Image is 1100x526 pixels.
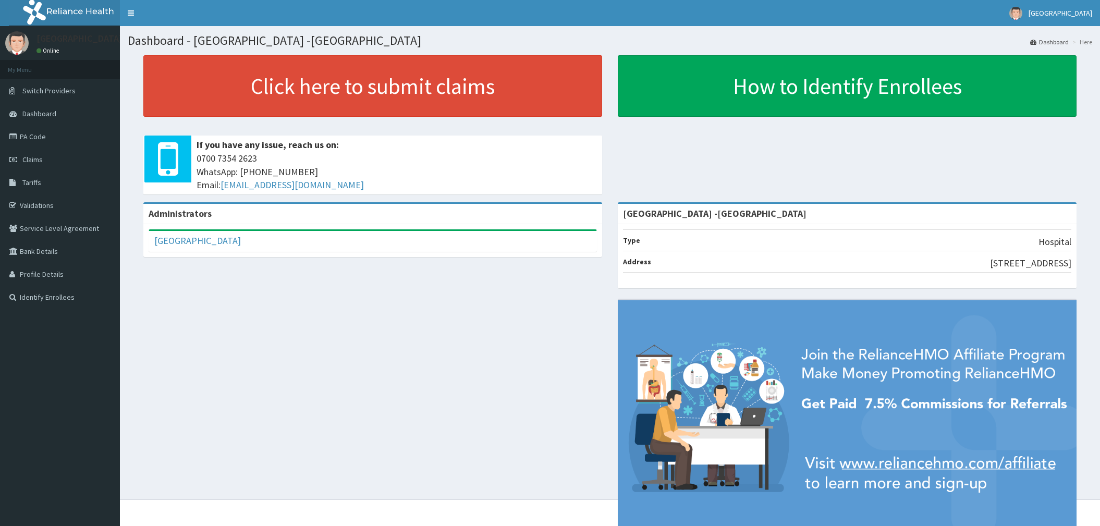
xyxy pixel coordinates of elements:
span: [GEOGRAPHIC_DATA] [1029,8,1092,18]
li: Here [1070,38,1092,46]
a: [EMAIL_ADDRESS][DOMAIN_NAME] [221,179,364,191]
p: [GEOGRAPHIC_DATA] [36,34,123,43]
a: [GEOGRAPHIC_DATA] [154,235,241,247]
a: Dashboard [1030,38,1069,46]
b: Type [623,236,640,245]
a: Click here to submit claims [143,55,602,117]
b: If you have any issue, reach us on: [197,139,339,151]
span: 0700 7354 2623 WhatsApp: [PHONE_NUMBER] Email: [197,152,597,192]
span: Dashboard [22,109,56,118]
p: Hospital [1038,235,1071,249]
img: User Image [1009,7,1022,20]
p: [STREET_ADDRESS] [990,256,1071,270]
span: Switch Providers [22,86,76,95]
h1: Dashboard - [GEOGRAPHIC_DATA] -[GEOGRAPHIC_DATA] [128,34,1092,47]
a: Online [36,47,62,54]
strong: [GEOGRAPHIC_DATA] -[GEOGRAPHIC_DATA] [623,207,806,219]
img: User Image [5,31,29,55]
span: Claims [22,155,43,164]
b: Administrators [149,207,212,219]
b: Address [623,257,651,266]
a: How to Identify Enrollees [618,55,1077,117]
span: Tariffs [22,178,41,187]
